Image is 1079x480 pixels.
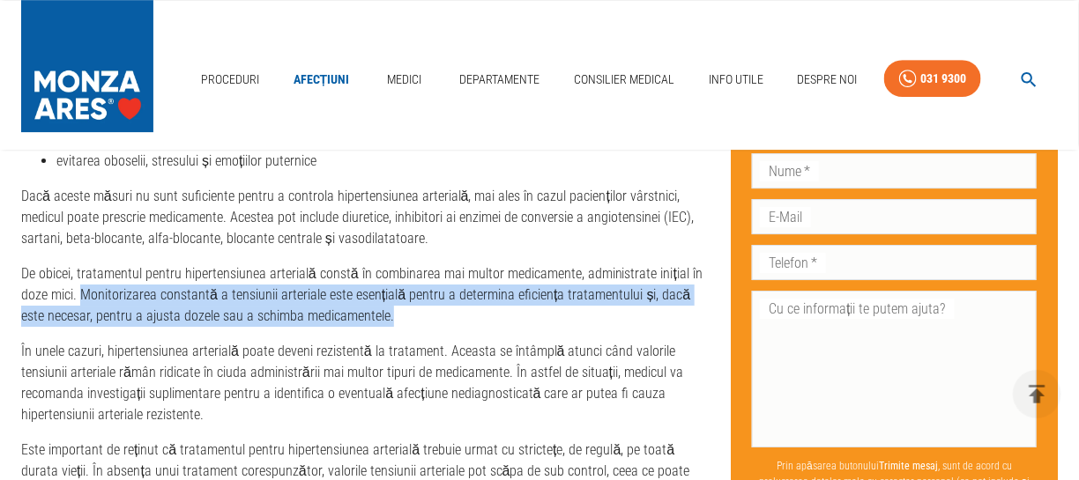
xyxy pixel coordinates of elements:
[791,62,865,98] a: Despre Noi
[453,62,547,98] a: Departamente
[920,68,966,90] div: 031 9300
[879,460,938,472] b: Trimite mesaj
[1013,370,1061,418] button: delete
[376,62,433,98] a: Medici
[56,151,703,172] li: evitarea oboselii, stresului și emoțiilor puternice
[286,62,357,98] a: Afecțiuni
[884,60,981,98] a: 031 9300
[21,341,703,425] p: În unele cazuri, hipertensiunea arterială poate deveni rezistentă la tratament. Aceasta se întâmp...
[194,62,266,98] a: Proceduri
[21,186,703,249] p: Dacă aceste măsuri nu sunt suficiente pentru a controla hipertensiunea arterială, mai ales în caz...
[21,263,703,327] p: De obicei, tratamentul pentru hipertensiunea arterială constă în combinarea mai multor medicament...
[567,62,681,98] a: Consilier Medical
[702,62,770,98] a: Info Utile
